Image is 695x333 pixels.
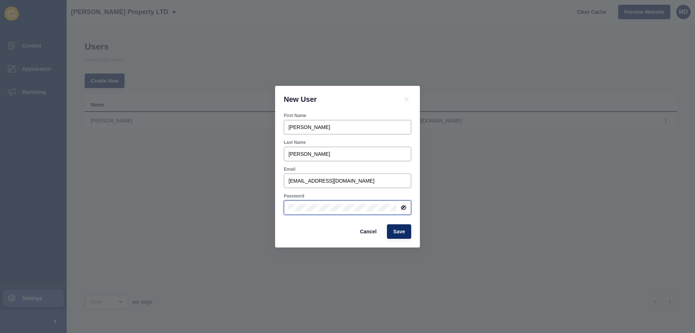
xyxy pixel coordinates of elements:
label: First Name [284,113,306,118]
span: Save [393,228,405,235]
label: Email [284,166,295,172]
label: Last Name [284,140,306,145]
label: Password [284,193,304,199]
button: Cancel [354,224,383,239]
span: Cancel [360,228,376,235]
h1: New User [284,95,393,104]
button: Save [387,224,411,239]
